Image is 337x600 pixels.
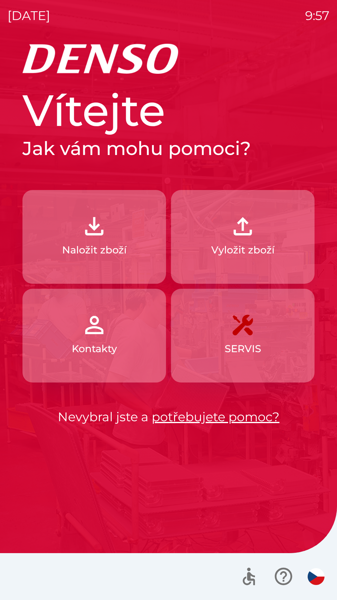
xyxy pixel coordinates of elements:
[81,311,108,339] img: 072f4d46-cdf8-44b2-b931-d189da1a2739.png
[72,341,117,356] p: Kontakty
[7,6,50,25] p: [DATE]
[308,568,325,585] img: cs flag
[211,242,275,257] p: Vyložit zboží
[22,407,315,426] p: Nevybral jste a
[225,341,261,356] p: SERVIS
[171,289,315,382] button: SERVIS
[81,212,108,240] img: 918cc13a-b407-47b8-8082-7d4a57a89498.png
[22,137,315,160] h2: Jak vám mohu pomoci?
[22,44,315,74] img: Logo
[229,311,256,339] img: 7408382d-57dc-4d4c-ad5a-dca8f73b6e74.png
[62,242,127,257] p: Naložit zboží
[171,190,315,284] button: Vyložit zboží
[152,409,280,424] a: potřebujete pomoc?
[305,6,330,25] p: 9:57
[22,289,166,382] button: Kontakty
[22,190,166,284] button: Naložit zboží
[22,84,315,137] h1: Vítejte
[229,212,256,240] img: 2fb22d7f-6f53-46d3-a092-ee91fce06e5d.png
